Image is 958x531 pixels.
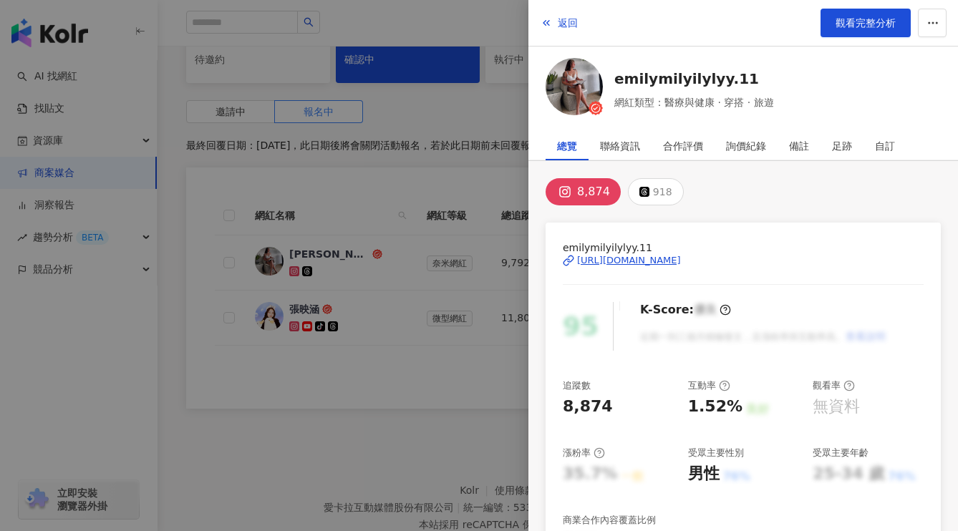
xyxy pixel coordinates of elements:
[832,132,852,160] div: 足跡
[821,9,911,37] a: 觀看完整分析
[558,17,578,29] span: 返回
[726,132,766,160] div: 詢價紀錄
[688,463,720,485] div: 男性
[875,132,895,160] div: 自訂
[653,182,672,202] div: 918
[688,396,742,418] div: 1.52%
[663,132,703,160] div: 合作評價
[563,379,591,392] div: 追蹤數
[813,379,855,392] div: 觀看率
[546,58,603,120] a: KOL Avatar
[600,132,640,160] div: 聯絡資訊
[688,379,730,392] div: 互動率
[577,182,610,202] div: 8,874
[789,132,809,160] div: 備註
[577,254,681,267] div: [URL][DOMAIN_NAME]
[628,178,684,205] button: 918
[688,447,744,459] div: 受眾主要性別
[546,58,603,115] img: KOL Avatar
[563,254,924,267] a: [URL][DOMAIN_NAME]
[540,9,579,37] button: 返回
[614,69,774,89] a: emilymilyilylyy.11
[563,514,656,527] div: 商業合作內容覆蓋比例
[563,240,924,255] span: emilymilyilylyy.11
[614,94,774,110] span: 網紅類型：醫療與健康 · 穿搭 · 旅遊
[813,447,869,459] div: 受眾主要年齡
[557,132,577,160] div: 總覽
[836,17,896,29] span: 觀看完整分析
[546,178,621,205] button: 8,874
[563,396,613,418] div: 8,874
[813,396,860,418] div: 無資料
[563,447,605,459] div: 漲粉率
[640,302,731,318] div: K-Score :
